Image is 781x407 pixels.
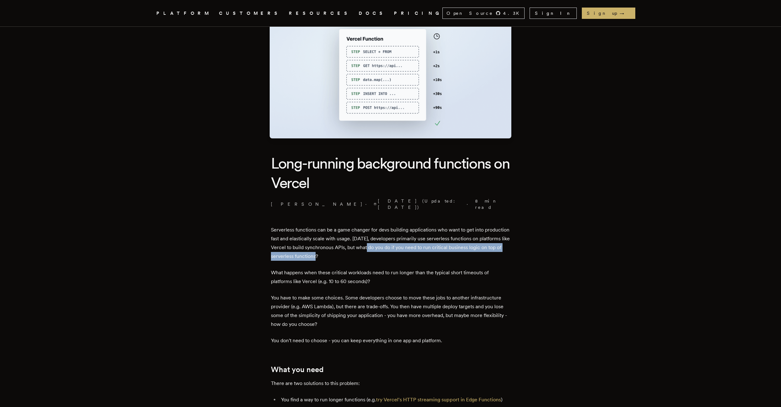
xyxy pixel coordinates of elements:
[447,10,493,16] span: Open Source
[359,9,386,17] a: DOCS
[156,9,211,17] button: PLATFORM
[271,198,510,210] p: · ·
[271,293,510,329] p: You have to make some choices. Some developers choose to move these jobs to another infrastructur...
[289,9,351,17] button: RESOURCES
[530,8,577,19] a: Sign In
[219,9,281,17] a: CUSTOMERS
[475,198,506,210] span: 8 min read
[271,268,510,286] p: What happens when these critical workloads need to run longer than the typical short timeouts of ...
[271,365,510,374] h2: What you need
[620,10,630,16] span: →
[582,8,635,19] a: Sign up
[279,395,510,404] li: You find a way to run longer functions (e.g. )
[271,336,510,345] p: You don't need to choose - you can keep everything in one app and platform.
[270,18,511,138] img: Featured image for Long-running background functions on Vercel blog post
[271,201,363,207] a: [PERSON_NAME]
[394,9,442,17] a: PRICING
[374,198,464,210] span: [DATE] (Updated: [DATE] )
[271,153,510,193] h1: Long-running background functions on Vercel
[503,10,523,16] span: 4.3 K
[271,379,510,388] p: There are two solutions to this problem:
[271,226,510,261] p: Serverless functions can be a game changer for devs building applications who want to get into pr...
[376,397,501,403] a: try Vercel's HTTP streaming support in Edge Functions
